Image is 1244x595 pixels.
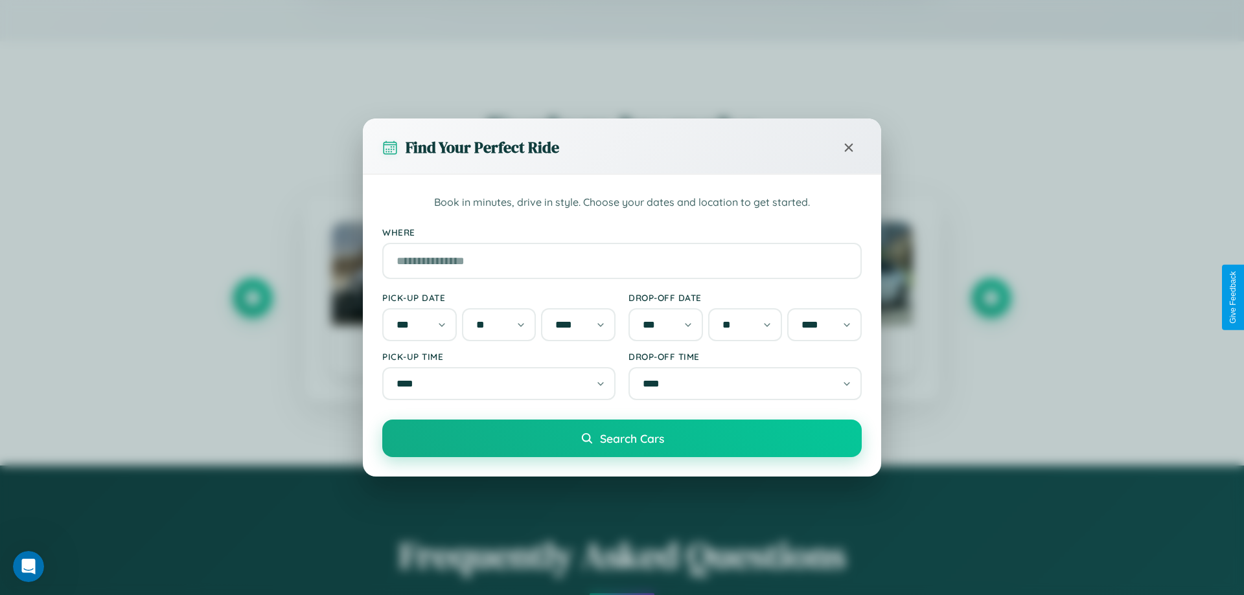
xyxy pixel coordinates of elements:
[628,351,862,362] label: Drop-off Time
[382,292,616,303] label: Pick-up Date
[600,431,664,445] span: Search Cars
[382,194,862,211] p: Book in minutes, drive in style. Choose your dates and location to get started.
[382,227,862,238] label: Where
[382,351,616,362] label: Pick-up Time
[628,292,862,303] label: Drop-off Date
[406,137,559,158] h3: Find Your Perfect Ride
[382,420,862,457] button: Search Cars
